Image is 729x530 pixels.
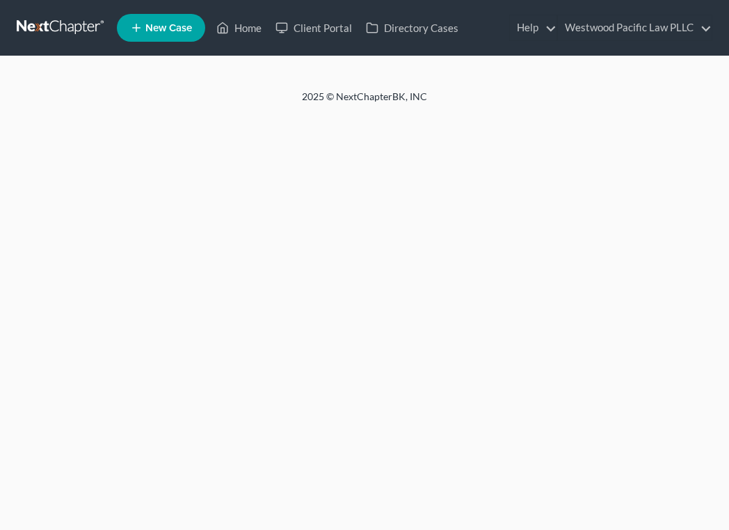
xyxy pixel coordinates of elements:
[269,15,359,40] a: Client Portal
[359,15,465,40] a: Directory Cases
[31,90,698,115] div: 2025 © NextChapterBK, INC
[558,15,712,40] a: Westwood Pacific Law PLLC
[209,15,269,40] a: Home
[117,14,205,42] new-legal-case-button: New Case
[510,15,556,40] a: Help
